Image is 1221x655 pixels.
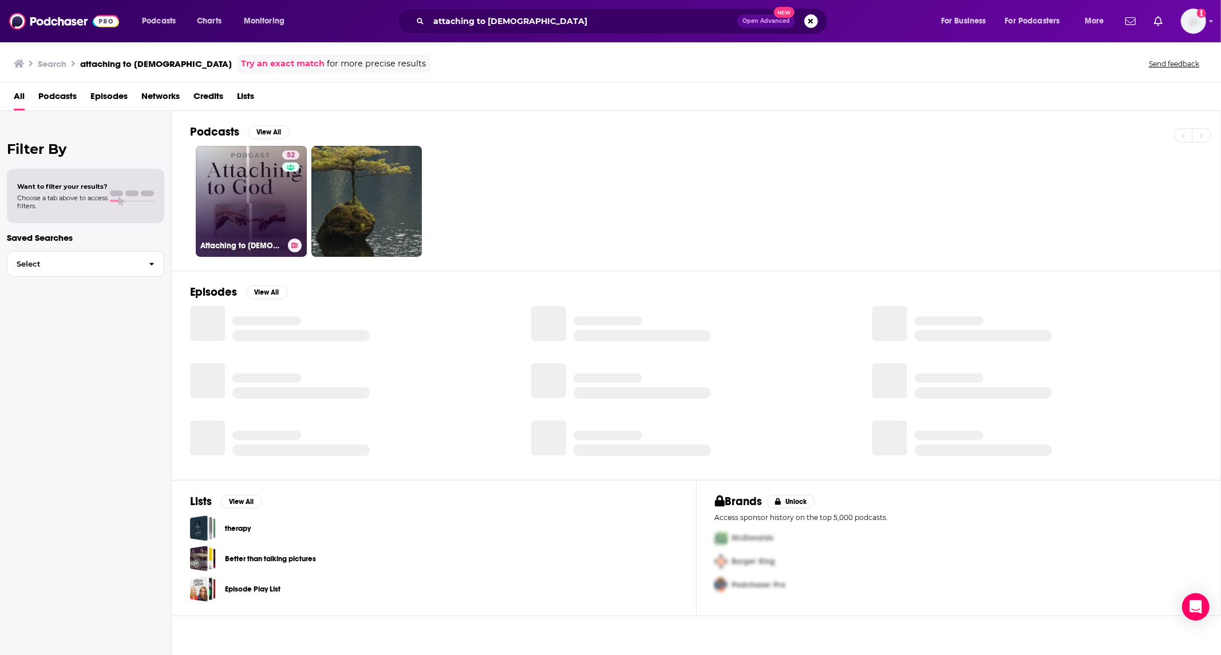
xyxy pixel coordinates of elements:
p: Access sponsor history on the top 5,000 podcasts. [715,513,1203,522]
h3: Attaching to [DEMOGRAPHIC_DATA]: Neuroscience-informed Spiritual Formation [200,241,283,251]
img: User Profile [1181,9,1206,34]
a: Better than talking pictures [225,553,316,565]
h2: Podcasts [190,125,239,139]
h2: Lists [190,494,212,509]
span: Monitoring [244,13,284,29]
img: First Pro Logo [710,526,732,550]
a: Try an exact match [241,57,325,70]
a: therapy [225,522,251,535]
h2: Episodes [190,285,237,299]
a: PodcastsView All [190,125,290,139]
img: Second Pro Logo [710,550,732,573]
a: Episode Play List [225,583,280,596]
button: Show profile menu [1181,9,1206,34]
a: Episodes [90,87,128,110]
a: Credits [193,87,223,110]
h2: Filter By [7,141,164,157]
button: open menu [236,12,299,30]
input: Search podcasts, credits, & more... [429,12,737,30]
span: Want to filter your results? [17,182,108,190]
span: More [1085,13,1104,29]
a: 52 [282,150,299,160]
a: therapy [190,515,216,541]
a: 52Attaching to [DEMOGRAPHIC_DATA]: Neuroscience-informed Spiritual Formation [196,146,307,257]
span: Select [7,260,140,268]
a: Podcasts [38,87,77,110]
h3: Search [38,58,66,69]
span: Open Advanced [742,18,790,24]
span: Choose a tab above to access filters. [17,194,108,210]
div: Open Intercom Messenger [1182,593,1210,621]
span: For Podcasters [1005,13,1060,29]
svg: Add a profile image [1197,9,1206,18]
button: open menu [1077,12,1119,30]
span: for more precise results [327,57,426,70]
span: 52 [287,150,295,161]
a: Episode Play List [190,576,216,602]
button: Unlock [766,495,815,509]
img: Third Pro Logo [710,573,732,597]
button: open menu [998,12,1077,30]
span: New [774,7,795,18]
span: Podcasts [142,13,176,29]
button: View All [221,495,262,509]
a: Lists [237,87,254,110]
button: View All [246,285,287,299]
button: Open AdvancedNew [737,14,795,28]
button: Select [7,251,164,277]
span: Podchaser Pro [732,580,786,590]
h2: Brands [715,494,762,509]
a: Charts [189,12,228,30]
p: Saved Searches [7,232,164,243]
span: Charts [197,13,222,29]
span: Burger King [732,557,776,566]
h3: attaching to [DEMOGRAPHIC_DATA] [80,58,232,69]
button: Send feedback [1145,59,1203,69]
span: McDonalds [732,533,774,543]
a: Show notifications dropdown [1149,11,1167,31]
a: Show notifications dropdown [1121,11,1140,31]
a: All [14,87,25,110]
a: EpisodesView All [190,285,287,299]
img: Podchaser - Follow, Share and Rate Podcasts [9,10,119,32]
span: For Business [941,13,986,29]
span: Logged in as eerdmans [1181,9,1206,34]
div: Search podcasts, credits, & more... [408,8,839,34]
button: open menu [933,12,1001,30]
button: View All [248,125,290,139]
a: Better than talking pictures [190,546,216,571]
a: ListsView All [190,494,262,509]
a: Networks [141,87,180,110]
button: open menu [134,12,191,30]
